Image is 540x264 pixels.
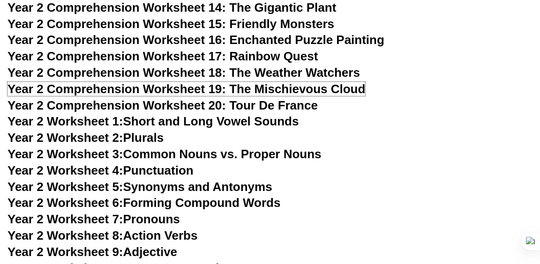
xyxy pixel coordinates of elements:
span: Year 2 Worksheet 3: [7,147,123,161]
span: Year 2 Worksheet 2: [7,131,123,145]
a: Year 2 Worksheet 3:Common Nouns vs. Proper Nouns [7,147,322,161]
a: Year 2 Worksheet 7:Pronouns [7,212,180,226]
a: Year 2 Worksheet 5:Synonyms and Antonyms [7,180,272,194]
a: Year 2 Comprehension Worksheet 18: The Weather Watchers [7,66,360,80]
a: Year 2 Comprehension Worksheet 19: The Mischievous Cloud [7,82,365,96]
span: Year 2 Worksheet 4: [7,163,123,177]
a: Year 2 Comprehension Worksheet 14: The Gigantic Plant [7,0,336,15]
span: Year 2 Worksheet 7: [7,212,123,226]
span: Year 2 Worksheet 9: [7,245,123,259]
a: Year 2 Worksheet 9:Adjective [7,245,177,259]
a: Year 2 Worksheet 4:Punctuation [7,163,194,177]
a: Year 2 Comprehension Worksheet 20: Tour De France [7,98,318,112]
a: Year 2 Comprehension Worksheet 17: Rainbow Quest [7,49,318,63]
a: Year 2 Worksheet 6:Forming Compound Words [7,196,280,210]
span: Year 2 Worksheet 6: [7,196,123,210]
a: Year 2 Worksheet 1:Short and Long Vowel Sounds [7,114,299,128]
a: Year 2 Worksheet 8:Action Verbs [7,228,197,242]
iframe: Chat Widget [380,159,540,264]
span: Year 2 Worksheet 1: [7,114,123,128]
a: Year 2 Comprehension Worksheet 16: Enchanted Puzzle Painting [7,33,384,47]
a: Year 2 Worksheet 2:Plurals [7,131,164,145]
span: Year 2 Worksheet 8: [7,228,123,242]
a: Year 2 Comprehension Worksheet 15: Friendly Monsters [7,17,334,31]
span: Year 2 Worksheet 5: [7,180,123,194]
